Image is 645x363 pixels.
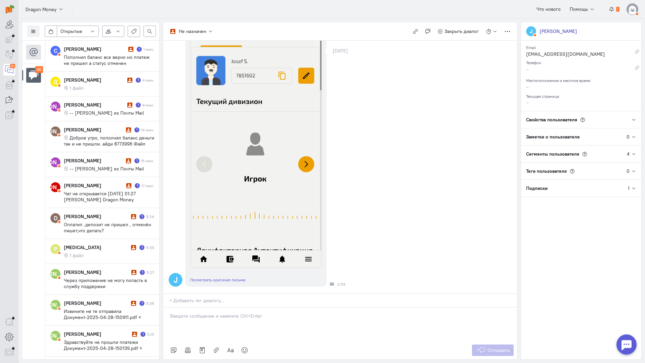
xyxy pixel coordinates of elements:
span: Через приложение не могу попасть в службу поддержки [64,277,147,289]
div: [PERSON_NAME] [64,157,124,164]
div: 8 мин. [142,102,154,108]
div: 5:07 [146,270,154,275]
div: 14 мин. [141,127,154,133]
div: Есть неотвеченное сообщение пользователя [134,158,139,163]
div: 4 [627,151,630,157]
div: Текущая страница [526,92,636,99]
div: [PERSON_NAME] [64,269,130,276]
div: Есть неотвеченное сообщение пользователя [136,103,141,108]
i: Диалог не разобран [127,78,132,83]
span: Отправить [487,347,510,353]
i: Диалог не разобран [131,301,136,306]
span: Чат не открывается [DATE] 01:27 [PERSON_NAME] Dragon Money <[PERSON_NAME][EMAIL_ADDRESS][DOMAIN_N... [64,191,145,215]
div: [PERSON_NAME] [540,28,577,35]
a: 30 [3,64,15,76]
div: [PERSON_NAME] [64,102,126,108]
i: Диалог не разобран [131,245,136,250]
i: Диалог не разобран [126,158,131,163]
div: Есть неотвеченное сообщение пользователя [134,127,139,132]
div: [DATE] [325,46,355,55]
text: [PERSON_NAME] [33,128,78,135]
span: -- [PERSON_NAME] из Почты Mail [70,110,144,116]
div: [PERSON_NAME] [64,331,130,337]
div: Подписки [521,180,628,197]
div: [PERSON_NAME] [64,126,124,133]
div: [PERSON_NAME] [64,213,129,220]
div: Есть неотвеченное сообщение пользователя [140,332,145,337]
a: Посмотреть оригинал письма [190,277,245,282]
div: 4 мин. [142,77,154,83]
i: Диалог не разобран [132,332,137,337]
span: Dragon Money [26,6,56,13]
div: 5:01 [147,331,154,337]
text: [PERSON_NAME] [33,159,78,166]
span: Извините не те отправила Документ-2025-04-28-150911.pdf < [URL][DOMAIN_NAME]> Документ-2025-04-28... [64,308,147,351]
div: 30 [10,64,15,68]
div: [PERSON_NAME] [64,77,126,83]
span: Сегменты пользователя [526,151,579,157]
text: [PERSON_NAME] [33,103,78,110]
text: [PERSON_NAME] [33,332,78,339]
div: 5:24 [146,214,154,219]
div: Есть неотвеченное сообщение пользователя [135,183,140,188]
i: Диалог не разобран [126,127,131,132]
button: 1 [605,3,623,15]
button: Dragon Money [22,3,67,15]
div: 5:09 [146,245,154,250]
a: Что нового [533,3,564,15]
div: 0 [627,133,630,140]
text: [PERSON_NAME] [33,270,78,277]
div: Есть неотвеченное сообщение пользователя [136,78,141,83]
div: Заметки о пользователе [521,128,627,145]
i: Диалог не разобран [128,47,133,52]
span: 1 [616,7,619,12]
div: [PERSON_NAME] [64,300,129,307]
span: – [526,99,529,106]
div: – [526,66,635,74]
button: Не назначен [167,26,217,37]
small: Телефон [526,58,541,65]
text: D [54,214,57,221]
text: J [530,28,533,35]
text: [PERSON_NAME] [33,301,78,308]
div: Есть неотвеченное сообщение пользователя [139,301,144,306]
button: Отправить [472,345,514,356]
div: Не назначен [179,28,206,35]
i: Диалог не разобран [127,103,132,108]
div: 1 мин. [143,46,154,52]
text: С [54,47,57,54]
span: -- [PERSON_NAME] из Почты Mail [70,166,144,172]
span: Пополнил баланс все верно но платеж не пришел а статус отменен [64,54,149,66]
div: Есть неотвеченное сообщение пользователя [139,245,144,250]
text: Д [53,78,57,85]
span: Закрыть диалог [444,28,479,34]
span: 1 файл [70,252,84,258]
span: 2:54 [337,282,345,287]
span: – [526,84,529,90]
button: Открытые [57,26,99,37]
div: 17 мин. [141,183,154,189]
i: Диалог не разобран [126,183,131,188]
span: Что нового [536,6,561,12]
img: default-v4.png [627,3,638,15]
div: Есть неотвеченное сообщение пользователя [139,214,144,219]
small: Email [526,43,536,50]
div: [PERSON_NAME] [64,182,125,189]
span: Теги пользователя [526,168,567,174]
span: Оплатил ,депозит не пришел , отменён пишет,что делать? [64,221,151,234]
div: 1 [628,185,630,192]
div: 0 [627,168,630,174]
div: [EMAIL_ADDRESS][DOMAIN_NAME] [526,51,635,59]
button: Закрыть диалог [434,26,483,37]
button: Помощь [566,3,599,15]
i: Диалог не разобран [131,270,136,275]
div: [PERSON_NAME] [64,46,127,52]
i: Диалог не разобран [131,214,136,219]
text: [PERSON_NAME] [33,184,78,191]
img: carrot-quest.svg [6,5,14,13]
div: Есть неотвеченное сообщение пользователя [140,270,145,275]
span: Доброе утро, пополнял баланс деньги так и не пришли. айди 8773996 Файл PDF и видео пополнение при... [64,135,154,165]
div: 30 [35,66,43,73]
span: Открытые [60,28,82,35]
div: Местоположение и местное время [526,76,636,83]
